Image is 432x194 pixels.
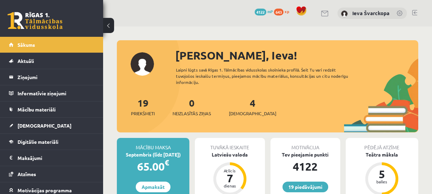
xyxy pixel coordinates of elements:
[346,138,418,151] div: Pēdējā atzīme
[270,158,340,175] div: 4122
[165,158,169,168] span: €
[9,37,95,53] a: Sākums
[18,139,58,145] span: Digitālie materiāli
[18,171,36,177] span: Atzīmes
[9,53,95,69] a: Aktuāli
[255,9,273,14] a: 4122 mP
[255,9,266,15] span: 4122
[175,47,418,64] div: [PERSON_NAME], Ieva!
[18,69,95,85] legend: Ziņojumi
[117,151,189,158] div: Septembris (līdz [DATE])
[341,10,348,17] img: Ieva Švarckopa
[274,9,292,14] a: 643 xp
[9,118,95,133] a: [DEMOGRAPHIC_DATA]
[9,166,95,182] a: Atzīmes
[267,9,273,14] span: mP
[220,169,240,173] div: Atlicis
[274,9,284,15] span: 643
[18,106,56,112] span: Mācību materiāli
[9,69,95,85] a: Ziņojumi
[352,10,389,17] a: Ieva Švarckopa
[229,97,276,117] a: 4[DEMOGRAPHIC_DATA]
[195,138,265,151] div: Tuvākā ieskaite
[195,151,265,158] div: Latviešu valoda
[173,97,211,117] a: 0Neizlasītās ziņas
[117,158,189,175] div: 65.00
[9,85,95,101] a: Informatīvie ziņojumi
[18,150,95,166] legend: Maksājumi
[270,151,340,158] div: Tev pieejamie punkti
[220,184,240,188] div: dienas
[18,122,71,129] span: [DEMOGRAPHIC_DATA]
[136,182,170,192] a: Apmaksāt
[372,180,392,184] div: balles
[18,42,35,48] span: Sākums
[18,187,72,193] span: Motivācijas programma
[270,138,340,151] div: Motivācija
[8,12,63,29] a: Rīgas 1. Tālmācības vidusskola
[346,151,418,158] div: Teātra māksla
[18,58,34,64] span: Aktuāli
[176,67,357,85] div: Laipni lūgts savā Rīgas 1. Tālmācības vidusskolas skolnieka profilā. Šeit Tu vari redzēt tuvojošo...
[9,150,95,166] a: Maksājumi
[131,97,155,117] a: 19Priekšmeti
[9,134,95,150] a: Digitālie materiāli
[117,138,189,151] div: Mācību maksa
[173,110,211,117] span: Neizlasītās ziņas
[18,85,95,101] legend: Informatīvie ziņojumi
[229,110,276,117] span: [DEMOGRAPHIC_DATA]
[220,173,240,184] div: 7
[285,9,289,14] span: xp
[283,182,328,192] a: 19 piedāvājumi
[372,169,392,180] div: 5
[131,110,155,117] span: Priekšmeti
[9,101,95,117] a: Mācību materiāli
